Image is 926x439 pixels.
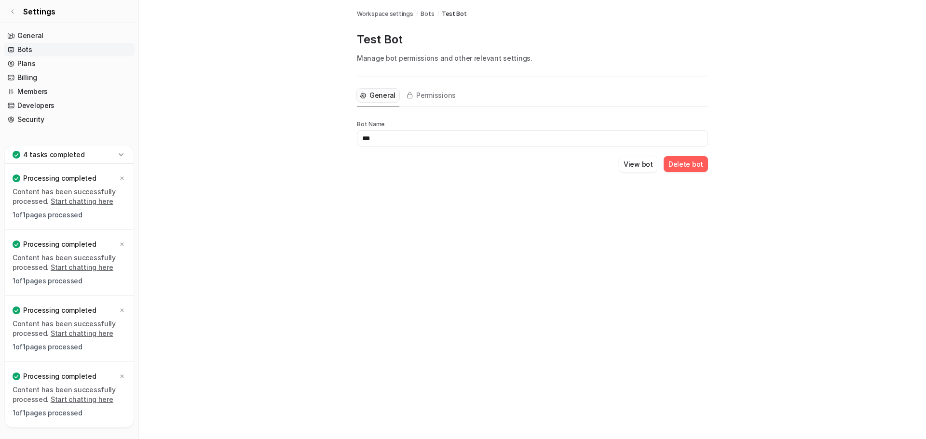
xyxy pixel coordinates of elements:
span: Permissions [416,91,456,100]
span: / [416,10,418,18]
span: Settings [23,6,55,17]
button: Permissions [403,89,460,102]
nav: Tabs [357,85,460,106]
p: Content has been successfully processed. [13,187,126,206]
span: Test Bot [442,10,466,18]
p: Content has been successfully processed. [13,385,126,404]
p: Processing completed [23,306,96,315]
p: Manage bot permissions and other relevant settings. [357,53,708,63]
p: 1 of 1 pages processed [13,276,126,286]
button: General [357,89,399,102]
a: Workspace settings [357,10,413,18]
a: Bots [4,43,135,56]
a: Billing [4,71,135,84]
p: 1 of 1 pages processed [13,342,126,352]
a: Start chatting here [51,197,113,205]
a: Plans [4,57,135,70]
a: Bots [421,10,434,18]
a: Start chatting here [51,329,113,337]
a: Members [4,85,135,98]
p: 1 of 1 pages processed [13,408,126,418]
a: Start chatting here [51,263,113,271]
a: Start chatting here [51,395,113,403]
p: Content has been successfully processed. [13,319,126,338]
a: Developers [4,99,135,112]
p: 1 of 1 pages processed [13,210,126,220]
p: 4 tasks completed [23,150,84,160]
span: / [437,10,439,18]
p: Processing completed [23,239,96,249]
p: Processing completed [23,372,96,381]
button: Delete bot [664,156,708,172]
span: General [369,91,395,100]
button: View bot [619,156,658,172]
p: Test Bot [357,32,708,47]
p: Content has been successfully processed. [13,253,126,272]
p: Bot Name [357,120,708,128]
a: Security [4,113,135,126]
p: Processing completed [23,173,96,183]
a: General [4,29,135,42]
